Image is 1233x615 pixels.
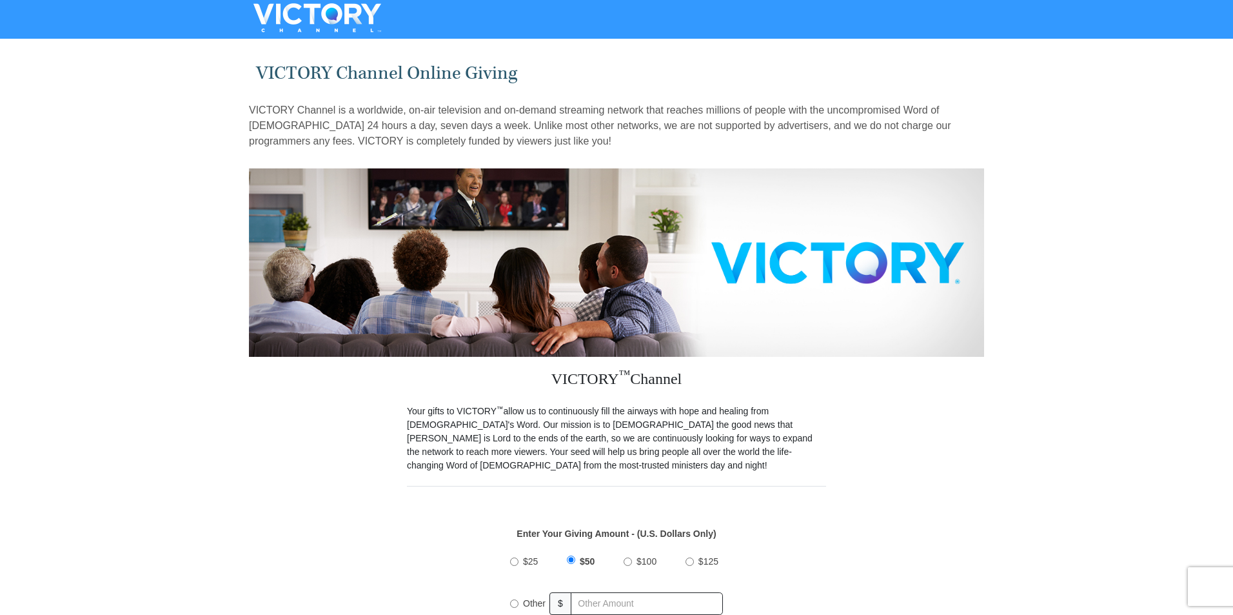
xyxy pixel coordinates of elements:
[407,357,826,405] h3: VICTORY Channel
[571,592,723,615] input: Other Amount
[256,63,978,84] h1: VICTORY Channel Online Giving
[580,556,595,567] span: $50
[517,529,716,539] strong: Enter Your Giving Amount - (U.S. Dollars Only)
[497,405,504,412] sup: ™
[249,103,984,149] p: VICTORY Channel is a worldwide, on-air television and on-demand streaming network that reaches mi...
[698,556,718,567] span: $125
[407,405,826,472] p: Your gifts to VICTORY allow us to continuously fill the airways with hope and healing from [DEMOG...
[636,556,656,567] span: $100
[237,3,398,32] img: VICTORYTHON - VICTORY Channel
[619,368,631,381] sup: ™
[549,592,571,615] span: $
[523,598,546,609] span: Other
[523,556,538,567] span: $25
